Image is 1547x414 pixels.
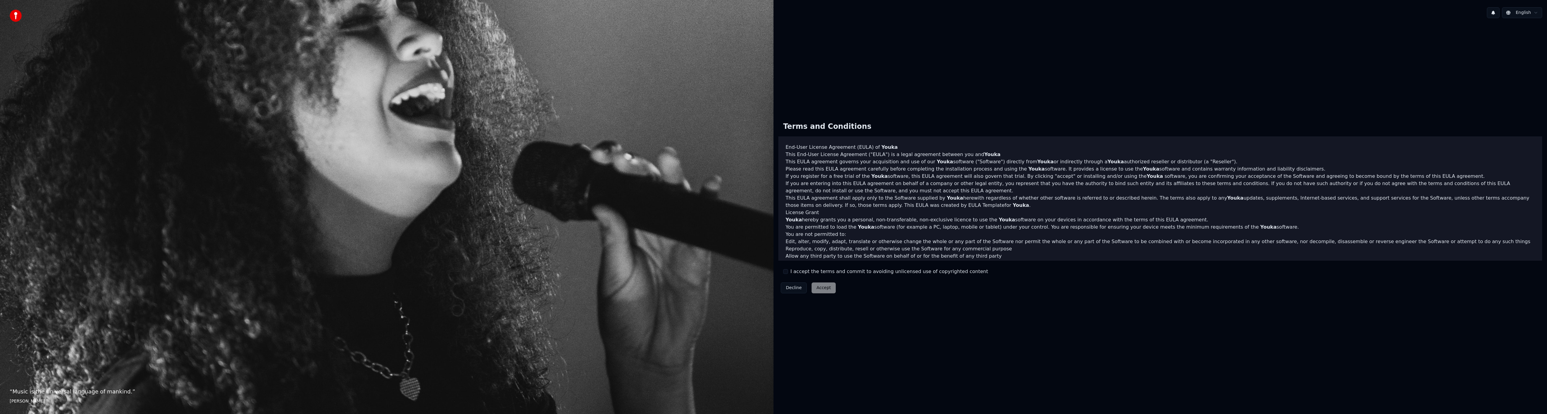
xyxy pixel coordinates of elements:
[786,245,1535,253] li: Reproduce, copy, distribute, resell or otherwise use the Software for any commercial purpose
[1260,224,1277,230] span: Youka
[790,268,988,275] label: I accept the terms and commit to avoiding unlicensed use of copyrighted content
[871,173,888,179] span: Youka
[786,216,1535,223] p: hereby grants you a personal, non-transferable, non-exclusive licence to use the software on your...
[881,144,898,150] span: Youka
[1029,166,1045,172] span: Youka
[10,398,764,404] footer: [PERSON_NAME]
[1013,202,1029,208] span: Youka
[10,10,22,22] img: youka
[999,217,1015,223] span: Youka
[778,117,876,136] div: Terms and Conditions
[984,152,1000,157] span: Youka
[1147,173,1163,179] span: Youka
[786,253,1535,260] li: Allow any third party to use the Software on behalf of or for the benefit of any third party
[786,151,1535,158] p: This End-User License Agreement ("EULA") is a legal agreement between you and
[786,217,802,223] span: Youka
[786,173,1535,180] p: If you register for a free trial of the software, this EULA agreement will also govern that trial...
[786,158,1535,165] p: This EULA agreement governs your acquisition and use of our software ("Software") directly from o...
[786,180,1535,194] p: If you are entering into this EULA agreement on behalf of a company or other legal entity, you re...
[786,194,1535,209] p: This EULA agreement shall apply only to the Software supplied by herewith regardless of whether o...
[786,144,1535,151] h3: End-User License Agreement (EULA) of
[1037,159,1054,165] span: Youka
[786,209,1535,216] h3: License Grant
[1107,159,1124,165] span: Youka
[968,202,1005,208] a: EULA Template
[1227,195,1243,201] span: Youka
[937,159,953,165] span: Youka
[786,260,1535,267] li: Use the Software in any way which breaches any applicable local, national or international law
[858,224,874,230] span: Youka
[1143,166,1159,172] span: Youka
[786,231,1535,238] p: You are not permitted to:
[781,282,807,293] button: Decline
[786,223,1535,231] p: You are permitted to load the software (for example a PC, laptop, mobile or tablet) under your co...
[786,165,1535,173] p: Please read this EULA agreement carefully before completing the installation process and using th...
[786,238,1535,245] li: Edit, alter, modify, adapt, translate or otherwise change the whole or any part of the Software n...
[947,195,963,201] span: Youka
[10,387,764,396] p: “ Music is the universal language of mankind. ”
